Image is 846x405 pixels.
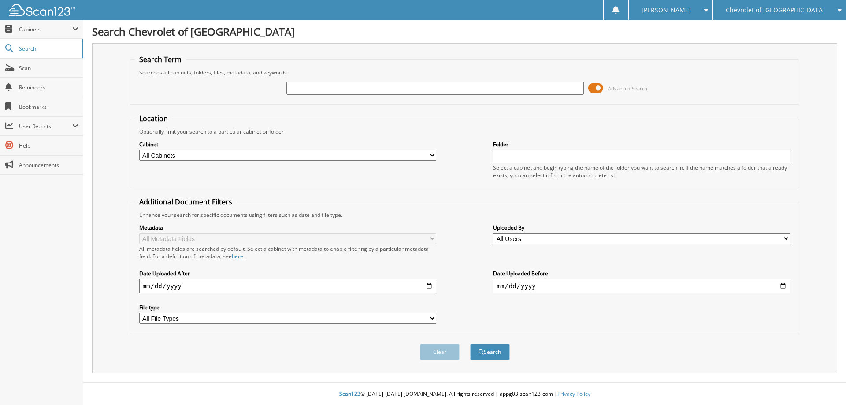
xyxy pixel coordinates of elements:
[420,344,460,360] button: Clear
[135,128,795,135] div: Optionally limit your search to a particular cabinet or folder
[19,142,78,149] span: Help
[9,4,75,16] img: scan123-logo-white.svg
[139,270,436,277] label: Date Uploaded After
[19,84,78,91] span: Reminders
[83,383,846,405] div: © [DATE]-[DATE] [DOMAIN_NAME]. All rights reserved | appg03-scan123-com |
[139,141,436,148] label: Cabinet
[19,161,78,169] span: Announcements
[608,85,647,92] span: Advanced Search
[726,7,825,13] span: Chevrolet of [GEOGRAPHIC_DATA]
[135,55,186,64] legend: Search Term
[135,114,172,123] legend: Location
[493,141,790,148] label: Folder
[493,270,790,277] label: Date Uploaded Before
[139,245,436,260] div: All metadata fields are searched by default. Select a cabinet with metadata to enable filtering b...
[139,224,436,231] label: Metadata
[642,7,691,13] span: [PERSON_NAME]
[92,24,837,39] h1: Search Chevrolet of [GEOGRAPHIC_DATA]
[19,123,72,130] span: User Reports
[19,26,72,33] span: Cabinets
[139,279,436,293] input: start
[557,390,590,398] a: Privacy Policy
[135,69,795,76] div: Searches all cabinets, folders, files, metadata, and keywords
[232,253,243,260] a: here
[139,304,436,311] label: File type
[135,197,237,207] legend: Additional Document Filters
[493,224,790,231] label: Uploaded By
[19,64,78,72] span: Scan
[493,279,790,293] input: end
[135,211,795,219] div: Enhance your search for specific documents using filters such as date and file type.
[19,45,77,52] span: Search
[339,390,360,398] span: Scan123
[493,164,790,179] div: Select a cabinet and begin typing the name of the folder you want to search in. If the name match...
[470,344,510,360] button: Search
[19,103,78,111] span: Bookmarks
